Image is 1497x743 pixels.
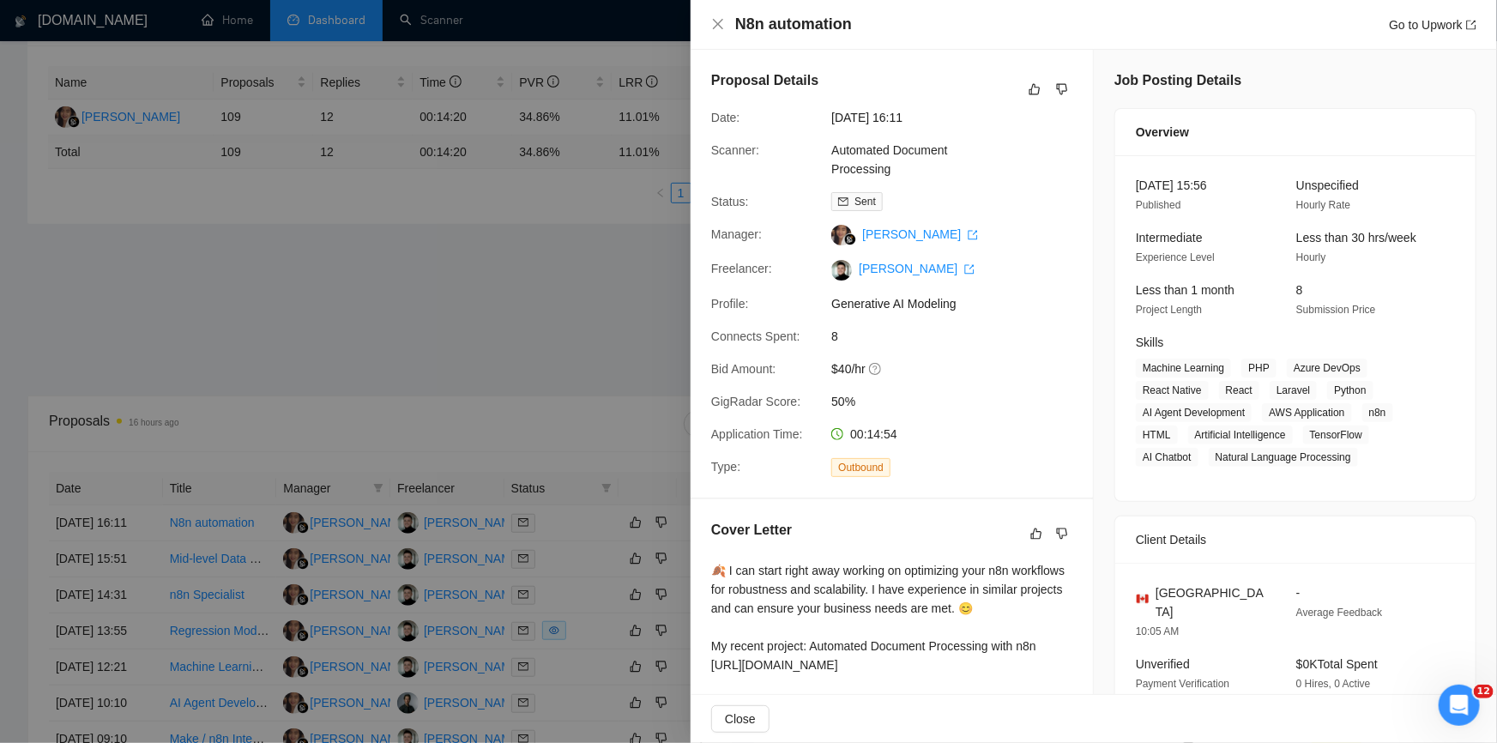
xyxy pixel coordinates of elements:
[968,230,978,240] span: export
[711,70,818,91] h5: Proposal Details
[850,427,897,441] span: 00:14:54
[1136,283,1234,297] span: Less than 1 month
[105,516,149,550] span: disappointed reaction
[1439,685,1480,726] iframe: Intercom live chat
[1156,583,1269,621] span: [GEOGRAPHIC_DATA]
[1270,381,1317,400] span: Laravel
[1296,199,1350,211] span: Hourly Rate
[1030,527,1042,541] span: like
[1287,359,1367,378] span: Azure DevOps
[1136,678,1229,690] span: Payment Verification
[1327,381,1373,400] span: Python
[854,196,876,208] span: Sent
[1056,527,1068,541] span: dislike
[11,7,44,39] button: go back
[831,260,852,281] img: c1h3_ABWfiZ8vSSYqO92aZhenu0wkEgYXoMpnFHMNc9Tj5AhixlC0nlfvG6Vgja2xj
[1136,448,1198,467] span: AI Chatbot
[1024,79,1045,100] button: like
[1188,426,1293,444] span: Artificial Intelligence
[711,561,1072,712] div: 🍂 I can start right away working on optimizing your n8n workflows for robustness and scalability....
[149,516,194,550] span: neutral face reaction
[203,516,228,550] span: 😃
[711,705,770,733] button: Close
[831,359,1089,378] span: $40/hr
[1136,178,1207,192] span: [DATE] 15:56
[711,17,725,32] button: Close
[1136,304,1202,316] span: Project Length
[1389,18,1476,32] a: Go to Upworkexport
[964,264,975,275] span: export
[831,327,1089,346] span: 8
[1219,381,1259,400] span: React
[1466,20,1476,30] span: export
[711,460,740,474] span: Type:
[831,428,843,440] span: clock-circle
[21,498,323,517] div: Ви отримали відповідь на своє запитання?
[1136,381,1209,400] span: React Native
[1137,593,1149,605] img: 🇨🇦
[1114,70,1241,91] h5: Job Posting Details
[1136,426,1178,444] span: HTML
[1296,251,1326,263] span: Hourly
[711,395,800,408] span: GigRadar Score:
[1029,82,1041,96] span: like
[1303,426,1369,444] span: TensorFlow
[711,297,749,311] span: Profile:
[831,458,890,477] span: Outbound
[1262,403,1351,422] span: AWS Application
[1296,178,1359,192] span: Unspecified
[1241,359,1277,378] span: PHP
[1296,304,1376,316] span: Submission Price
[1296,657,1378,671] span: $0K Total Spent
[711,329,800,343] span: Connects Spent:
[711,111,739,124] span: Date:
[1296,586,1301,600] span: -
[1136,516,1455,563] div: Client Details
[711,195,749,208] span: Status:
[1296,283,1303,297] span: 8
[831,294,1089,313] span: Generative AI Modeling
[711,427,803,441] span: Application Time:
[194,516,238,550] span: smiley reaction
[711,143,759,157] span: Scanner:
[1296,231,1416,245] span: Less than 30 hrs/week
[869,362,883,376] span: question-circle
[1136,231,1203,245] span: Intermediate
[1362,403,1393,422] span: n8n
[711,17,725,31] span: close
[1136,199,1181,211] span: Published
[859,262,975,275] a: [PERSON_NAME] export
[301,7,332,38] div: Закрити
[1056,82,1068,96] span: dislike
[1136,251,1215,263] span: Experience Level
[711,262,772,275] span: Freelancer:
[1136,335,1164,349] span: Skills
[1136,403,1252,422] span: AI Agent Development
[711,227,762,241] span: Manager:
[1296,678,1371,690] span: 0 Hires, 0 Active
[1136,123,1189,142] span: Overview
[838,196,848,207] span: mail
[725,710,756,728] span: Close
[1026,523,1047,544] button: like
[735,14,852,35] h4: N8n automation
[159,516,184,550] span: 😐
[1474,685,1494,698] span: 12
[1296,607,1383,619] span: Average Feedback
[1052,79,1072,100] button: dislike
[1136,359,1231,378] span: Machine Learning
[114,516,139,550] span: 😞
[269,7,301,39] button: Розгорнути вікно
[844,233,856,245] img: gigradar-bm.png
[831,108,1089,127] span: [DATE] 16:11
[1052,523,1072,544] button: dislike
[1209,448,1358,467] span: Natural Language Processing
[862,227,978,241] a: [PERSON_NAME] export
[831,392,1089,411] span: 50%
[711,520,792,541] h5: Cover Letter
[64,571,279,585] a: Відкрити в довідковому центрі
[711,362,776,376] span: Bid Amount:
[831,143,947,176] a: Automated Document Processing
[1136,625,1180,637] span: 10:05 AM
[1136,657,1190,671] span: Unverified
